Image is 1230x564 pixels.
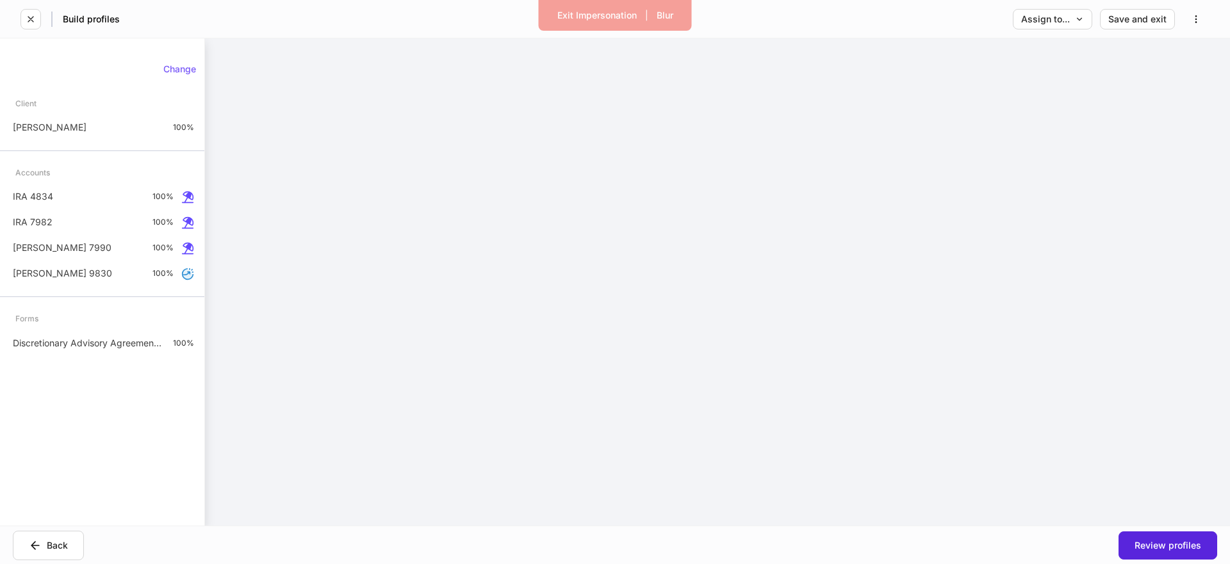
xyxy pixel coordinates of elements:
[13,241,111,254] p: [PERSON_NAME] 7990
[152,243,174,253] p: 100%
[1108,15,1167,24] div: Save and exit
[13,531,84,560] button: Back
[1119,531,1217,560] button: Review profiles
[648,5,682,26] button: Blur
[173,338,194,348] p: 100%
[15,307,38,330] div: Forms
[13,190,53,203] p: IRA 4834
[163,65,196,74] div: Change
[173,122,194,133] p: 100%
[15,92,37,115] div: Client
[1013,9,1092,29] button: Assign to...
[13,337,163,350] p: Discretionary Advisory Agreement: Non-Wrap Fee
[1100,9,1175,29] button: Save and exit
[29,539,68,552] div: Back
[13,216,53,229] p: IRA 7982
[557,11,637,20] div: Exit Impersonation
[63,13,120,26] h5: Build profiles
[155,59,204,79] button: Change
[13,121,86,134] p: [PERSON_NAME]
[152,268,174,278] p: 100%
[13,267,112,280] p: [PERSON_NAME] 9830
[152,217,174,227] p: 100%
[549,5,645,26] button: Exit Impersonation
[1135,541,1201,550] div: Review profiles
[1021,15,1084,24] div: Assign to...
[152,191,174,202] p: 100%
[657,11,673,20] div: Blur
[15,161,50,184] div: Accounts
